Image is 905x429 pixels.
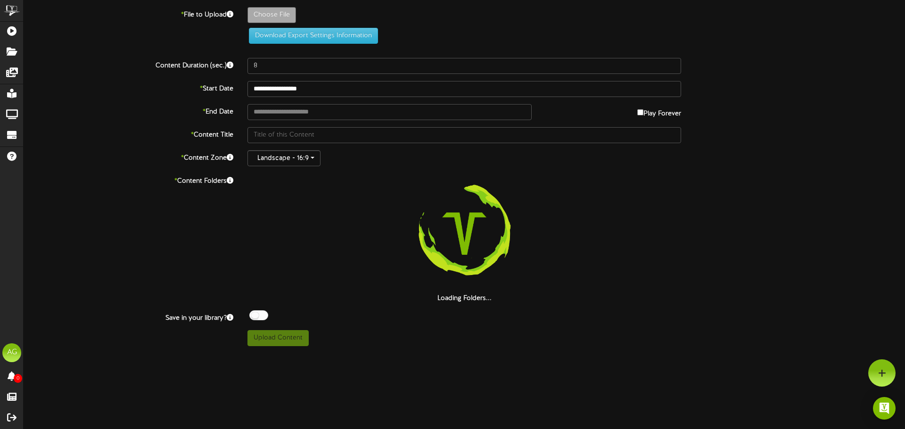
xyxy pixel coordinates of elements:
[247,127,681,143] input: Title of this Content
[437,295,492,302] strong: Loading Folders...
[16,58,240,71] label: Content Duration (sec.)
[244,32,378,39] a: Download Export Settings Information
[16,7,240,20] label: File to Upload
[247,330,309,346] button: Upload Content
[16,310,240,323] label: Save in your library?
[249,28,378,44] button: Download Export Settings Information
[14,374,22,383] span: 0
[2,343,21,362] div: AG
[16,81,240,94] label: Start Date
[16,104,240,117] label: End Date
[247,150,321,166] button: Landscape - 16:9
[16,150,240,163] label: Content Zone
[16,173,240,186] label: Content Folders
[873,397,896,420] div: Open Intercom Messenger
[637,104,681,119] label: Play Forever
[637,109,643,115] input: Play Forever
[16,127,240,140] label: Content Title
[404,173,525,294] img: loading-spinner-3.png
